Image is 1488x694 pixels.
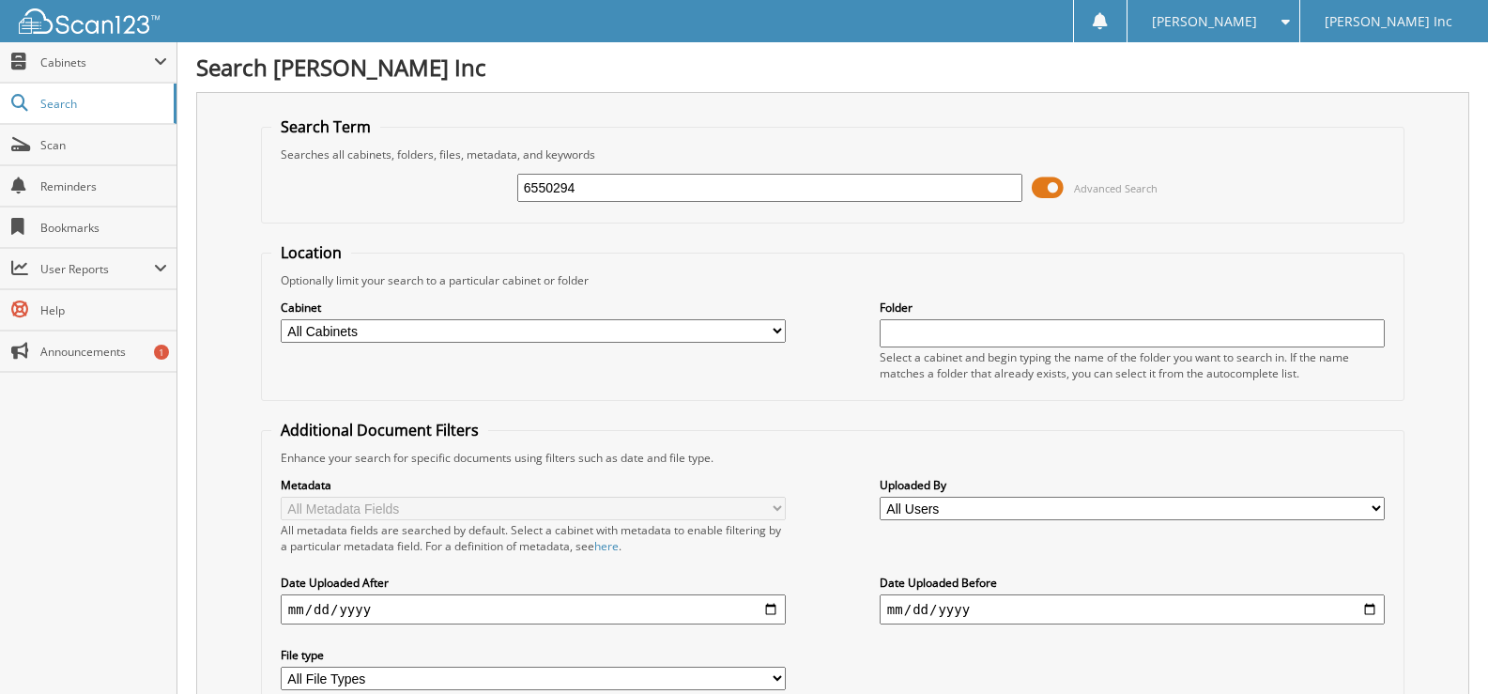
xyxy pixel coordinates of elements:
div: 1 [154,345,169,360]
iframe: Chat Widget [1394,604,1488,694]
div: Optionally limit your search to a particular cabinet or folder [271,272,1394,288]
div: Select a cabinet and begin typing the name of the folder you want to search in. If the name match... [880,349,1385,381]
label: Cabinet [281,300,786,316]
span: Announcements [40,344,167,360]
label: Folder [880,300,1385,316]
h1: Search [PERSON_NAME] Inc [196,52,1469,83]
div: Enhance your search for specific documents using filters such as date and file type. [271,450,1394,466]
span: Reminders [40,178,167,194]
legend: Search Term [271,116,380,137]
label: File type [281,647,786,663]
input: end [880,594,1385,625]
img: scan123-logo-white.svg [19,8,160,34]
a: here [594,538,619,554]
legend: Additional Document Filters [271,420,488,440]
label: Uploaded By [880,477,1385,493]
label: Date Uploaded After [281,575,786,591]
label: Metadata [281,477,786,493]
span: Search [40,96,164,112]
span: Bookmarks [40,220,167,236]
span: [PERSON_NAME] [1152,16,1257,27]
span: [PERSON_NAME] Inc [1325,16,1452,27]
span: Scan [40,137,167,153]
legend: Location [271,242,351,263]
div: All metadata fields are searched by default. Select a cabinet with metadata to enable filtering b... [281,522,786,554]
div: Searches all cabinets, folders, files, metadata, and keywords [271,147,1394,162]
label: Date Uploaded Before [880,575,1385,591]
input: start [281,594,786,625]
span: Cabinets [40,54,154,70]
span: Help [40,302,167,318]
span: User Reports [40,261,154,277]
span: Advanced Search [1074,181,1158,195]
